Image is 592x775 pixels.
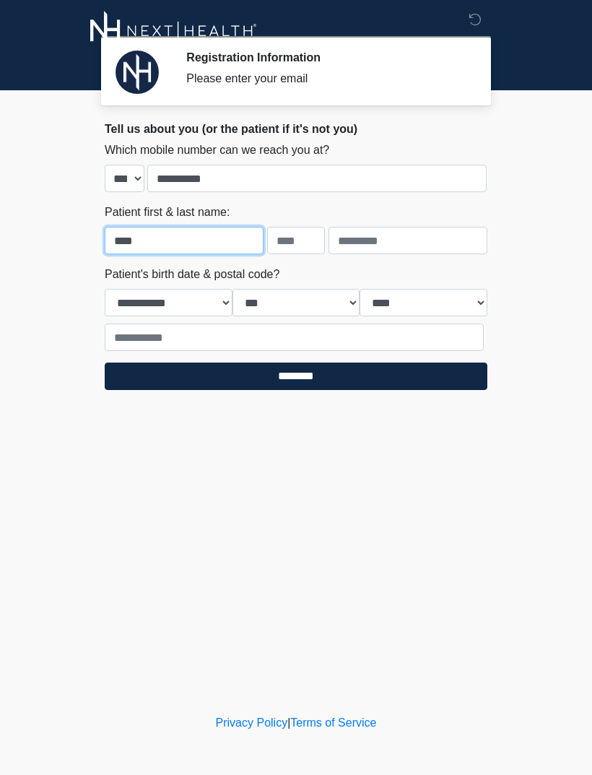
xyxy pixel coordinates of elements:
label: Patient's birth date & postal code? [105,266,279,283]
img: Next-Health Woodland Hills Logo [90,11,257,51]
a: Terms of Service [290,716,376,729]
a: | [287,716,290,729]
img: Agent Avatar [116,51,159,94]
label: Patient first & last name: [105,204,230,221]
label: Which mobile number can we reach you at? [105,142,329,159]
a: Privacy Policy [216,716,288,729]
h2: Tell us about you (or the patient if it's not you) [105,122,487,136]
div: Please enter your email [186,70,466,87]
